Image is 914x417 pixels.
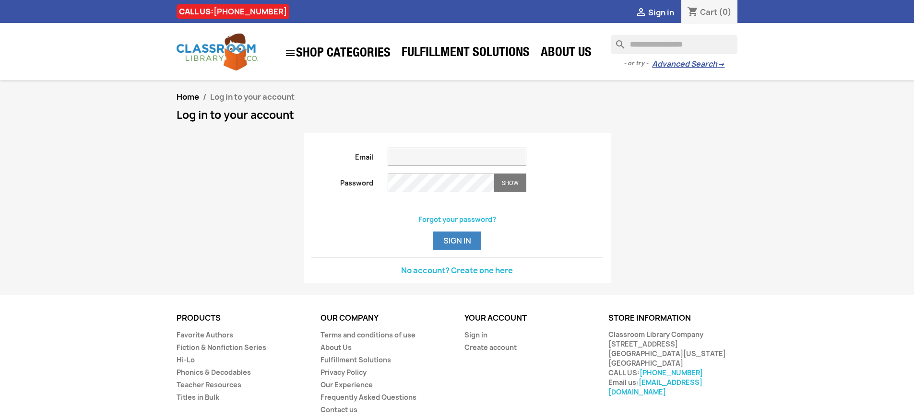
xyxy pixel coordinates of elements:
a: Contact us [320,405,357,414]
a: Sign in [464,330,487,339]
i: shopping_cart [687,7,699,18]
a: [PHONE_NUMBER] [640,368,703,377]
a: Privacy Policy [320,368,367,377]
button: Show [494,174,526,192]
label: Password [304,174,381,188]
p: Store information [608,314,738,323]
i:  [635,7,647,19]
a: Favorite Authors [177,330,233,339]
a: Fulfillment Solutions [397,44,534,63]
a: Teacher Resources [177,380,241,389]
a: Home [177,92,199,102]
a:  Sign in [635,7,674,18]
a: Your account [464,313,527,323]
span: (0) [719,7,732,17]
div: Classroom Library Company [STREET_ADDRESS] [GEOGRAPHIC_DATA][US_STATE] [GEOGRAPHIC_DATA] CALL US:... [608,330,738,397]
a: No account? Create one here [401,265,513,276]
a: [EMAIL_ADDRESS][DOMAIN_NAME] [608,378,702,396]
i: search [611,35,622,46]
span: Cart [700,7,717,17]
div: CALL US: [177,4,289,19]
i:  [285,47,296,59]
input: Password input [388,174,494,192]
a: Titles in Bulk [177,393,219,402]
a: SHOP CATEGORIES [280,43,395,64]
a: About Us [536,44,596,63]
a: Fiction & Nonfiction Series [177,343,266,352]
a: Frequently Asked Questions [320,393,416,402]
a: Our Experience [320,380,373,389]
input: Search [611,35,737,54]
a: Create account [464,343,517,352]
a: [PHONE_NUMBER] [214,6,287,17]
a: Fulfillment Solutions [320,355,391,364]
span: - or try - [624,58,652,68]
p: Our company [320,314,450,323]
span: → [717,59,724,69]
button: Sign in [433,232,481,250]
span: Sign in [648,7,674,18]
h1: Log in to your account [177,109,738,121]
a: Phonics & Decodables [177,368,251,377]
a: Advanced Search→ [652,59,724,69]
a: Hi-Lo [177,355,195,364]
img: Classroom Library Company [177,34,258,70]
a: About Us [320,343,352,352]
span: Log in to your account [210,92,295,102]
label: Email [304,148,381,162]
a: Terms and conditions of use [320,330,415,339]
p: Products [177,314,306,323]
a: Forgot your password? [418,215,496,224]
